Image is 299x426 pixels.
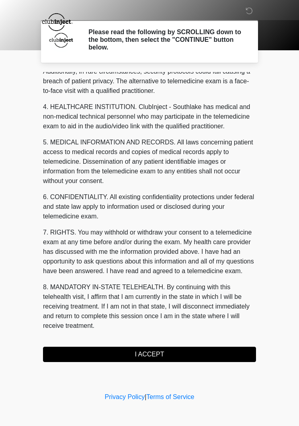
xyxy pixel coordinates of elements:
button: I ACCEPT [43,347,256,362]
a: Terms of Service [146,393,194,400]
p: 5. MEDICAL INFORMATION AND RECORDS. All laws concerning patient access to medical records and cop... [43,138,256,186]
a: | [145,393,146,400]
img: ClubInject - Southlake Logo [35,6,78,38]
p: 8. MANDATORY IN-STATE TELEHEALTH. By continuing with this telehealth visit, I affirm that I am cu... [43,282,256,331]
p: 6. CONFIDENTIALITY. All existing confidentiality protections under federal and state law apply to... [43,192,256,221]
p: 7. RIGHTS. You may withhold or withdraw your consent to a telemedicine exam at any time before an... [43,228,256,276]
p: 4. HEALTHCARE INSTITUTION. ClubInject - Southlake has medical and non-medical technical personnel... [43,102,256,131]
a: Privacy Policy [105,393,145,400]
